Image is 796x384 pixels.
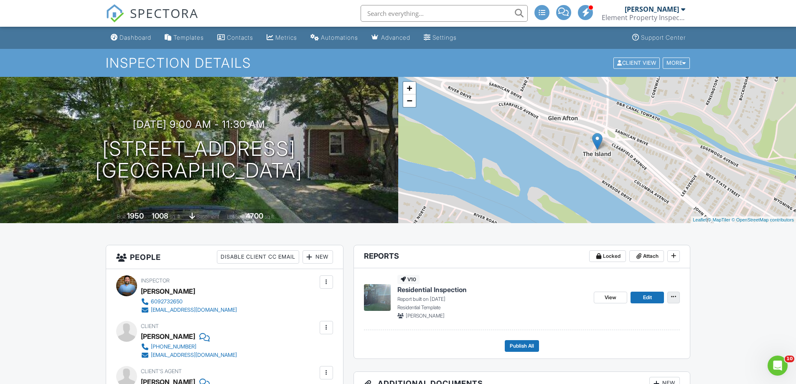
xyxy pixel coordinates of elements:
span: sq.ft. [264,214,275,220]
a: Settings [420,30,460,46]
div: Element Property Inspections [602,13,685,22]
div: Client View [613,57,660,69]
div: Settings [432,34,457,41]
a: © MapTiler [708,217,730,222]
div: Dashboard [120,34,151,41]
div: [PERSON_NAME] [141,330,195,343]
a: Automations (Basic) [307,30,361,46]
input: Search everything... [361,5,528,22]
div: 6092732650 [151,298,183,305]
a: Client View [613,59,662,66]
div: Automations [321,34,358,41]
div: [PHONE_NUMBER] [151,343,196,350]
a: Dashboard [107,30,155,46]
a: Contacts [214,30,257,46]
img: The Best Home Inspection Software - Spectora [106,4,124,23]
a: Zoom out [403,94,416,107]
span: basement [196,214,219,220]
div: 1950 [127,211,144,220]
div: [PERSON_NAME] [625,5,679,13]
a: [PHONE_NUMBER] [141,343,237,351]
div: 1008 [152,211,168,220]
div: Support Center [641,34,686,41]
div: 4700 [246,211,263,220]
a: Zoom in [403,82,416,94]
a: [EMAIL_ADDRESS][DOMAIN_NAME] [141,306,237,314]
span: sq. ft. [170,214,181,220]
div: Metrics [275,34,297,41]
span: 10 [785,356,794,362]
div: More [663,57,690,69]
span: Built [117,214,126,220]
span: Lot Size [227,214,244,220]
div: [EMAIL_ADDRESS][DOMAIN_NAME] [151,307,237,313]
span: Client's Agent [141,368,182,374]
div: Contacts [227,34,253,41]
div: [PERSON_NAME] [141,285,195,298]
h3: People [106,245,343,269]
a: Templates [161,30,207,46]
a: Leaflet [693,217,707,222]
a: Support Center [629,30,689,46]
h3: [DATE] 9:00 am - 11:30 am [133,119,265,130]
h1: [STREET_ADDRESS] [GEOGRAPHIC_DATA] [95,138,303,182]
a: Metrics [263,30,300,46]
div: [EMAIL_ADDRESS][DOMAIN_NAME] [151,352,237,359]
span: SPECTORA [130,4,198,22]
span: Inspector [141,277,170,284]
a: SPECTORA [106,11,198,29]
a: Advanced [368,30,414,46]
div: New [303,250,333,264]
div: Templates [173,34,204,41]
div: Disable Client CC Email [217,250,299,264]
h1: Inspection Details [106,56,691,70]
span: Client [141,323,159,329]
div: Advanced [381,34,410,41]
a: © OpenStreetMap contributors [732,217,794,222]
div: | [691,216,796,224]
a: [EMAIL_ADDRESS][DOMAIN_NAME] [141,351,237,359]
a: 6092732650 [141,298,237,306]
iframe: Intercom live chat [768,356,788,376]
